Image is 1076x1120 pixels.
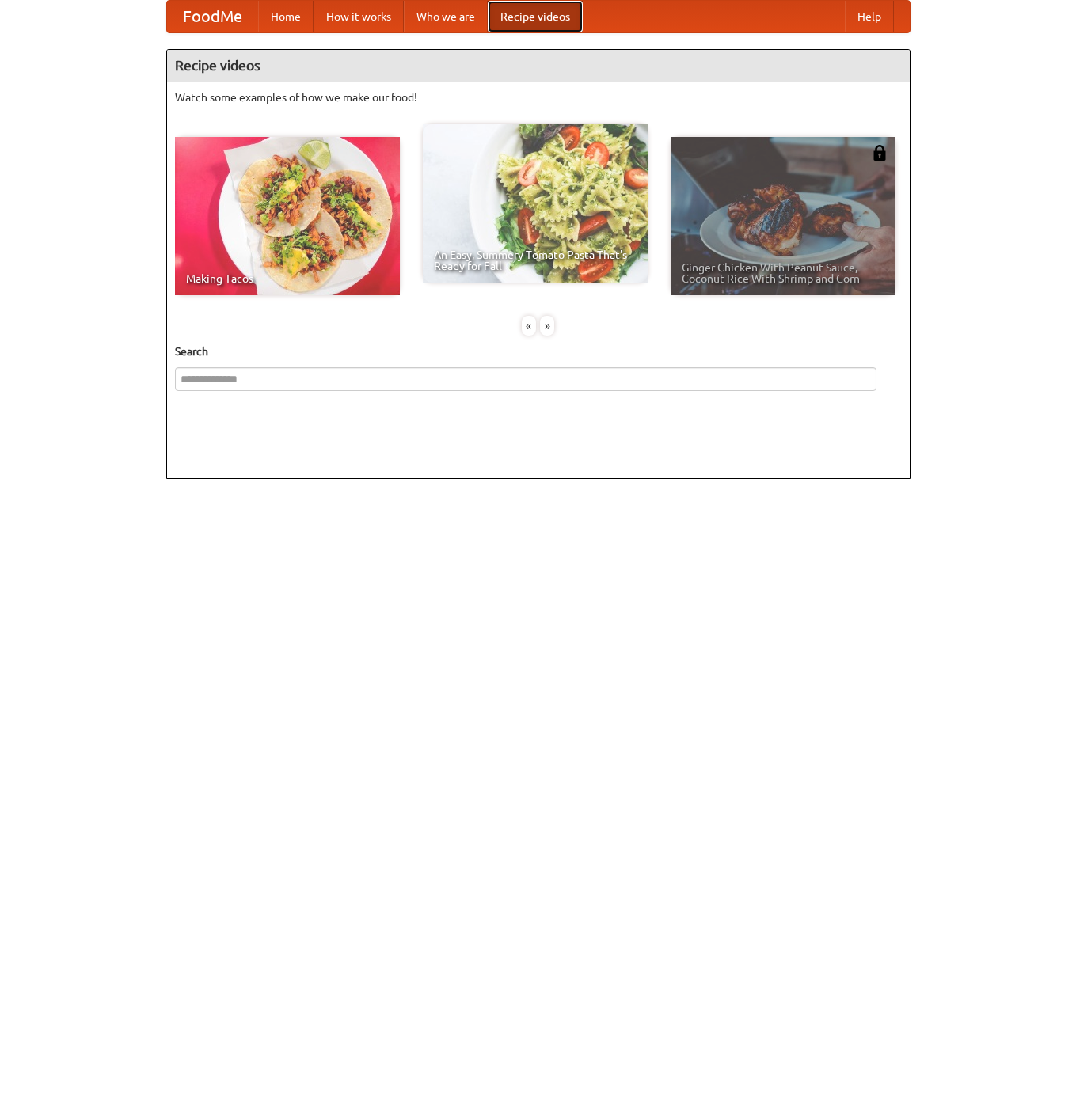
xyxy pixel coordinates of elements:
a: Who we are [404,1,488,32]
span: An Easy, Summery Tomato Pasta That's Ready for Fall [434,249,637,271]
h4: Recipe videos [167,50,910,82]
a: An Easy, Summery Tomato Pasta That's Ready for Fall [423,124,648,283]
a: Help [845,1,894,32]
a: Recipe videos [488,1,583,32]
a: FoodMe [167,1,258,32]
a: Home [258,1,314,32]
a: Making Tacos [175,137,400,295]
div: « [522,316,536,336]
p: Watch some examples of how we make our food! [175,89,902,105]
a: How it works [314,1,404,32]
h5: Search [175,344,902,359]
div: » [540,316,554,336]
span: Making Tacos [186,273,389,284]
img: 483408.png [872,145,888,161]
